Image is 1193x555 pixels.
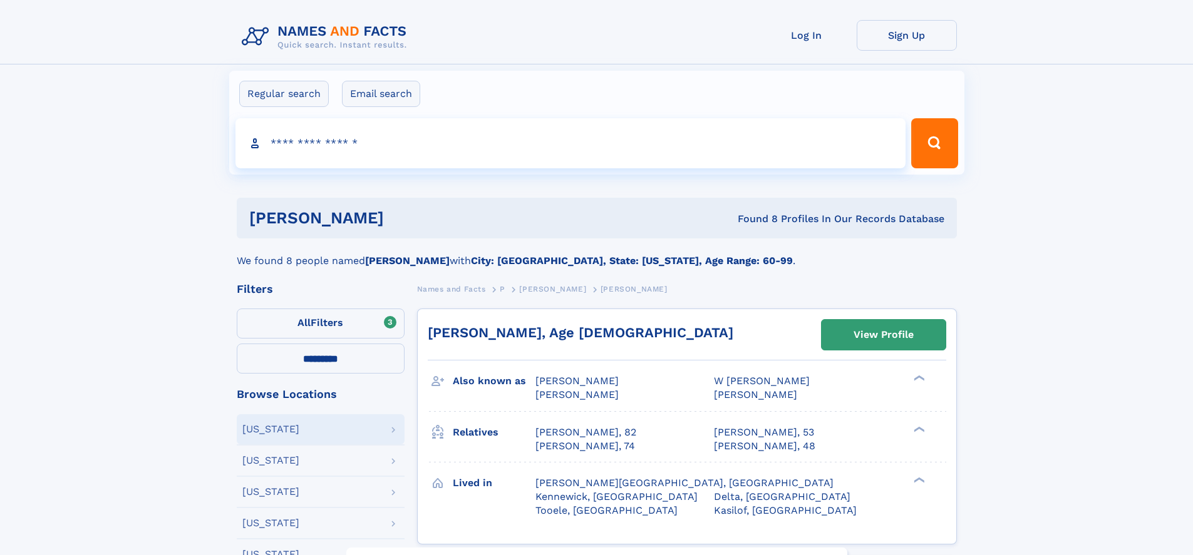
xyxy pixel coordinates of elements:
div: ❯ [911,374,926,382]
span: [PERSON_NAME] [519,285,586,293]
span: [PERSON_NAME] [535,375,619,387]
div: ❯ [911,425,926,433]
img: Logo Names and Facts [237,20,417,54]
span: [PERSON_NAME] [601,285,668,293]
h1: [PERSON_NAME] [249,210,561,226]
a: Log In [757,20,857,51]
a: [PERSON_NAME] [519,281,586,297]
span: Delta, [GEOGRAPHIC_DATA] [714,491,850,502]
input: search input [235,118,906,168]
b: City: [GEOGRAPHIC_DATA], State: [US_STATE], Age Range: 60-99 [471,255,793,267]
b: [PERSON_NAME] [365,255,450,267]
label: Regular search [239,81,329,107]
span: W [PERSON_NAME] [714,375,810,387]
span: Kennewick, [GEOGRAPHIC_DATA] [535,491,698,502]
span: Kasilof, [GEOGRAPHIC_DATA] [714,504,857,516]
div: [US_STATE] [242,487,299,497]
div: We found 8 people named with . [237,238,957,268]
div: ❯ [911,476,926,484]
span: All [297,317,311,328]
h3: Lived in [453,472,535,494]
span: [PERSON_NAME][GEOGRAPHIC_DATA], [GEOGRAPHIC_DATA] [535,477,834,489]
button: Search Button [911,118,958,168]
div: Browse Locations [237,389,405,400]
a: View Profile [822,320,946,350]
div: Filters [237,283,405,295]
div: Found 8 Profiles In Our Records Database [560,212,944,226]
span: [PERSON_NAME] [714,389,797,400]
div: [US_STATE] [242,424,299,434]
a: [PERSON_NAME], Age [DEMOGRAPHIC_DATA] [428,325,733,340]
a: Sign Up [857,20,957,51]
span: Tooele, [GEOGRAPHIC_DATA] [535,504,678,516]
div: [US_STATE] [242,518,299,528]
h3: Also known as [453,370,535,392]
a: [PERSON_NAME], 53 [714,425,814,439]
span: P [500,285,505,293]
label: Filters [237,308,405,339]
a: P [500,281,505,297]
span: [PERSON_NAME] [535,389,619,400]
h3: Relatives [453,422,535,443]
a: [PERSON_NAME], 48 [714,439,815,453]
label: Email search [342,81,420,107]
div: View Profile [854,320,914,349]
a: [PERSON_NAME], 82 [535,425,636,439]
div: [US_STATE] [242,456,299,466]
a: Names and Facts [417,281,486,297]
a: [PERSON_NAME], 74 [535,439,635,453]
